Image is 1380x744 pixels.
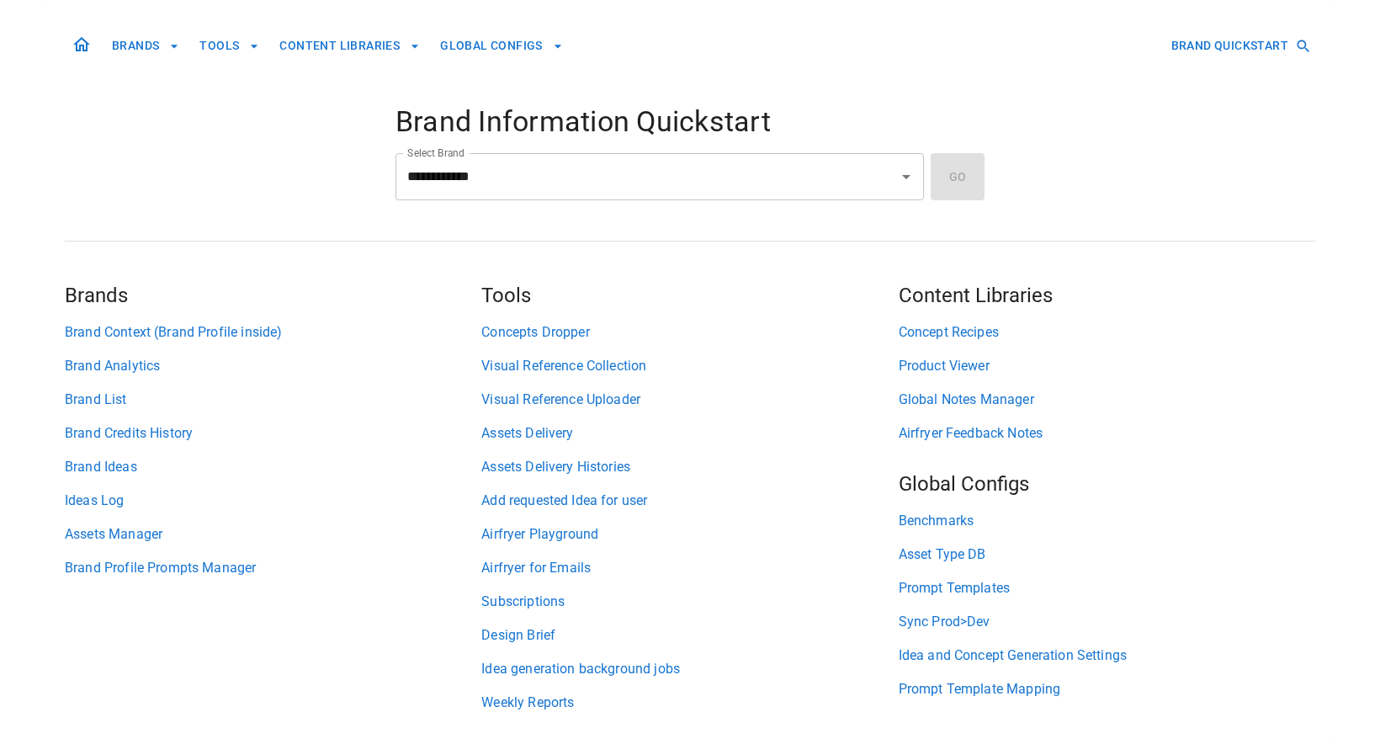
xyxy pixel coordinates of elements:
[407,146,464,160] label: Select Brand
[481,693,898,713] a: Weekly Reports
[481,457,898,477] a: Assets Delivery Histories
[395,104,985,140] h4: Brand Information Quickstart
[481,322,898,343] a: Concepts Dropper
[65,423,481,444] a: Brand Credits History
[105,30,186,61] button: BRANDS
[481,592,898,612] a: Subscriptions
[899,470,1315,497] h5: Global Configs
[273,30,427,61] button: CONTENT LIBRARIES
[899,322,1315,343] a: Concept Recipes
[481,491,898,511] a: Add requested Idea for user
[65,282,481,309] h5: Brands
[481,558,898,578] a: Airfryer for Emails
[481,625,898,646] a: Design Brief
[899,511,1315,531] a: Benchmarks
[481,524,898,545] a: Airfryer Playground
[899,282,1315,309] h5: Content Libraries
[65,322,481,343] a: Brand Context (Brand Profile inside)
[899,612,1315,632] a: Sync Prod>Dev
[65,524,481,545] a: Assets Manager
[899,646,1315,666] a: Idea and Concept Generation Settings
[65,457,481,477] a: Brand Ideas
[193,30,266,61] button: TOOLS
[65,491,481,511] a: Ideas Log
[481,659,898,679] a: Idea generation background jobs
[65,558,481,578] a: Brand Profile Prompts Manager
[899,679,1315,699] a: Prompt Template Mapping
[894,165,918,189] button: Open
[899,356,1315,376] a: Product Viewer
[1165,30,1315,61] button: BRAND QUICKSTART
[899,578,1315,598] a: Prompt Templates
[481,423,898,444] a: Assets Delivery
[481,390,898,410] a: Visual Reference Uploader
[433,30,570,61] button: GLOBAL CONFIGS
[899,545,1315,565] a: Asset Type DB
[65,390,481,410] a: Brand List
[481,356,898,376] a: Visual Reference Collection
[65,356,481,376] a: Brand Analytics
[899,390,1315,410] a: Global Notes Manager
[899,423,1315,444] a: Airfryer Feedback Notes
[481,282,898,309] h5: Tools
